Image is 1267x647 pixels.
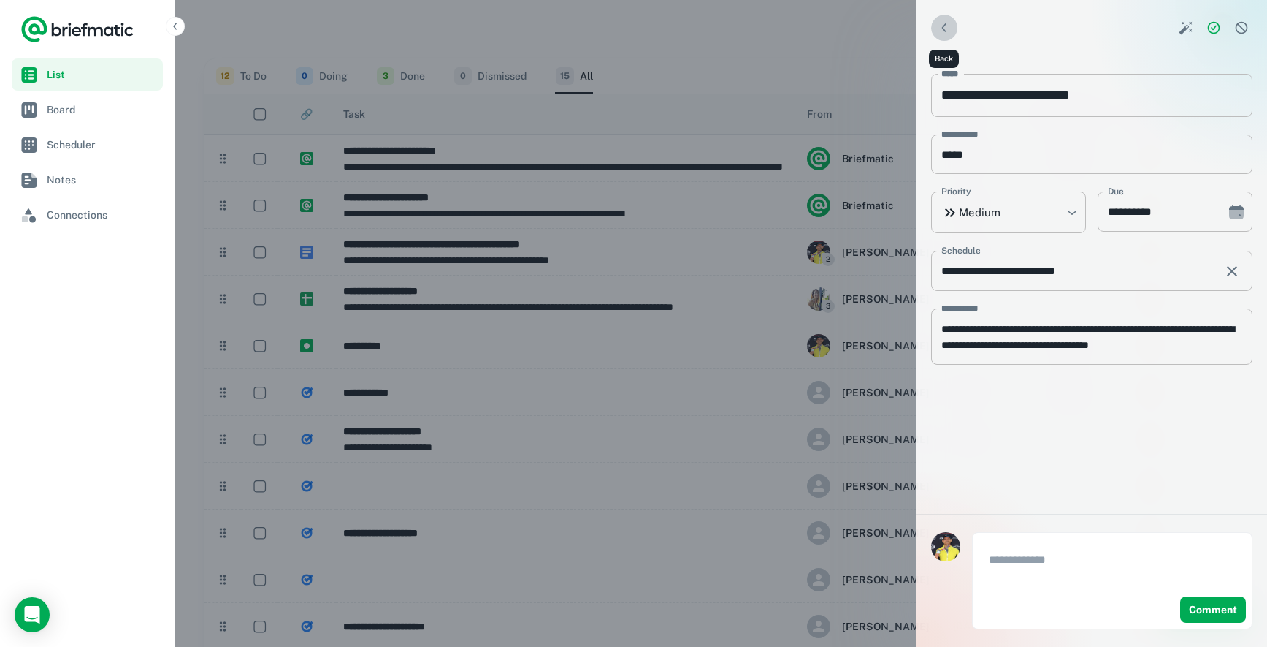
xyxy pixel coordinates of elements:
[916,56,1267,514] div: scrollable content
[931,15,957,41] button: Back
[12,164,163,196] a: Notes
[931,532,960,561] img: Pablo
[12,199,163,231] a: Connections
[20,15,134,44] a: Logo
[1222,197,1251,227] button: Choose date, selected date is Oct 11, 2025
[1203,17,1225,39] button: Reopen task
[47,137,157,153] span: Scheduler
[941,185,971,198] label: Priority
[1230,17,1252,39] button: Dismiss task
[1175,17,1197,39] button: Smart Action
[1108,185,1124,198] label: Due
[1180,597,1246,623] button: Comment
[12,58,163,91] a: List
[929,50,959,68] div: Back
[47,67,157,83] span: List
[47,172,157,188] span: Notes
[12,129,163,161] a: Scheduler
[931,192,1086,233] div: Medium
[941,244,980,257] label: Schedule
[47,102,157,118] span: Board
[15,597,50,632] div: Open Intercom Messenger
[12,94,163,126] a: Board
[47,207,157,223] span: Connections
